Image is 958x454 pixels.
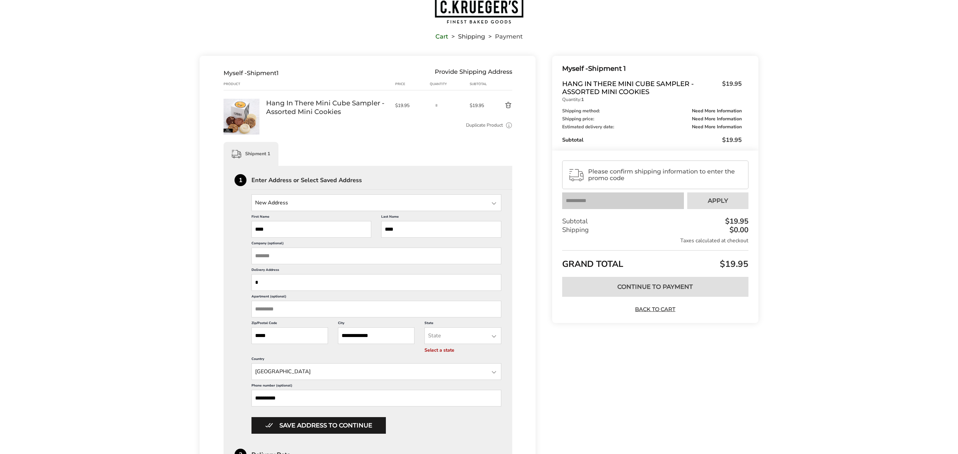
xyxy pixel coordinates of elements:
[728,226,748,234] div: $0.00
[251,301,501,317] input: Apartment
[224,81,266,87] div: Product
[562,80,742,96] a: Hang In There Mini Cube Sampler - Assorted Mini Cookies$19.95
[251,383,501,390] label: Phone number (optional)
[632,306,679,313] a: Back to Cart
[338,327,414,344] input: City
[251,327,328,344] input: ZIP
[224,69,247,77] span: Myself -
[251,177,512,183] div: Enter Address or Select Saved Address
[395,81,430,87] div: Price
[495,34,523,39] span: Payment
[251,248,501,264] input: Company
[224,99,259,135] img: Hang In There Mini Cube Sampler - Assorted Mini Cookies
[424,321,501,327] label: State
[430,99,443,112] input: Quantity input
[251,194,501,211] input: State
[424,327,501,344] input: State
[276,69,279,77] span: 1
[562,117,742,121] div: Shipping price:
[224,142,278,166] div: Shipment 1
[251,417,386,434] button: Button save address
[692,125,742,129] span: Need More Information
[235,174,246,186] div: 1
[562,226,748,234] div: Shipping
[692,117,742,121] span: Need More Information
[562,109,742,113] div: Shipping method:
[435,34,448,39] a: Cart
[562,125,742,129] div: Estimated delivery date:
[251,321,328,327] label: Zip/Postal Code
[224,69,279,77] div: Shipment
[562,250,748,272] div: GRAND TOTAL
[562,237,748,244] div: Taxes calculated at checkout
[466,122,503,129] a: Duplicate Product
[718,258,748,270] span: $19.95
[562,63,742,74] div: Shipment 1
[338,321,414,327] label: City
[692,109,742,113] span: Need More Information
[562,97,742,102] p: Quantity:
[562,64,588,72] span: Myself -
[224,98,259,105] a: Hang In There Mini Cube Sampler - Assorted Mini Cookies
[562,277,748,297] button: Continue to Payment
[251,357,501,363] label: Country
[251,268,501,274] label: Delivery Address
[395,102,426,109] span: $19.95
[435,69,512,77] div: Provide Shipping Address
[251,241,501,248] label: Company (optional)
[470,81,489,87] div: Subtotal
[722,136,742,144] span: $19.95
[381,214,501,221] label: Last Name
[562,217,748,226] div: Subtotal
[708,198,728,204] span: Apply
[562,80,719,96] span: Hang In There Mini Cube Sampler - Assorted Mini Cookies
[430,81,470,87] div: Quantity
[381,221,501,238] input: Last Name
[687,192,748,209] button: Apply
[251,221,371,238] input: First Name
[266,99,389,116] a: Hang In There Mini Cube Sampler - Assorted Mini Cookies
[588,168,742,181] span: Please confirm shipping information to enter the promo code
[562,136,742,144] div: Subtotal
[719,80,742,94] span: $19.95
[251,214,371,221] label: First Name
[723,218,748,225] div: $19.95
[424,347,501,353] span: Select a state
[448,34,485,39] li: Shipping
[251,363,501,380] input: State
[470,102,489,109] span: $19.95
[581,96,584,103] strong: 1
[251,274,501,291] input: Delivery Address
[251,294,501,301] label: Apartment (optional)
[489,101,512,109] button: Delete product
